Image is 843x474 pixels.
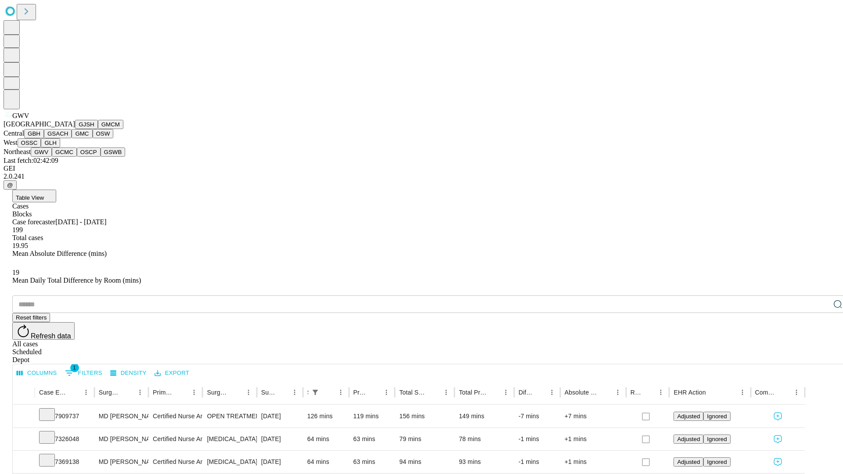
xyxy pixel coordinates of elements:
[4,139,18,146] span: West
[12,234,43,241] span: Total cases
[152,366,191,380] button: Export
[655,386,667,399] button: Menu
[4,148,31,155] span: Northeast
[399,389,427,396] div: Total Scheduled Duration
[12,190,56,202] button: Table View
[4,172,839,180] div: 2.0.241
[80,386,92,399] button: Menu
[4,157,58,164] span: Last fetch: 02:42:09
[565,389,598,396] div: Absolute Difference
[565,405,622,427] div: +7 mins
[546,386,558,399] button: Menu
[12,112,29,119] span: GWV
[108,366,149,380] button: Density
[599,386,612,399] button: Sort
[31,332,71,340] span: Refresh data
[261,428,299,450] div: [DATE]
[261,389,275,396] div: Surgery Date
[519,405,556,427] div: -7 mins
[307,451,345,473] div: 64 mins
[778,386,790,399] button: Sort
[12,242,28,249] span: 19.95
[18,138,41,147] button: OSSC
[101,147,126,157] button: GSWB
[707,413,727,420] span: Ignored
[41,138,60,147] button: GLH
[99,451,144,473] div: MD [PERSON_NAME] [PERSON_NAME] Md
[428,386,440,399] button: Sort
[368,386,380,399] button: Sort
[207,389,229,396] div: Surgery Name
[353,389,367,396] div: Predicted In Room Duration
[399,451,450,473] div: 94 mins
[677,413,700,420] span: Adjusted
[519,428,556,450] div: -1 mins
[674,457,703,467] button: Adjusted
[4,165,839,172] div: GEI
[98,120,123,129] button: GMCM
[565,451,622,473] div: +1 mins
[353,451,391,473] div: 63 mins
[630,389,642,396] div: Resolved in EHR
[276,386,288,399] button: Sort
[4,129,24,137] span: Central
[674,389,706,396] div: EHR Action
[39,428,90,450] div: 7326048
[99,428,144,450] div: MD [PERSON_NAME] [PERSON_NAME] Md
[16,314,47,321] span: Reset filters
[176,386,188,399] button: Sort
[17,455,30,470] button: Expand
[642,386,655,399] button: Sort
[153,389,175,396] div: Primary Service
[707,436,727,442] span: Ignored
[487,386,500,399] button: Sort
[207,405,252,427] div: OPEN TREATMENT BIMALLEOLAR [MEDICAL_DATA]
[703,412,730,421] button: Ignored
[4,180,17,190] button: @
[399,405,450,427] div: 156 mins
[12,313,50,322] button: Reset filters
[39,451,90,473] div: 7369138
[16,194,44,201] span: Table View
[677,459,700,465] span: Adjusted
[674,412,703,421] button: Adjusted
[519,389,533,396] div: Difference
[380,386,393,399] button: Menu
[459,451,510,473] div: 93 mins
[12,250,107,257] span: Mean Absolute Difference (mins)
[63,366,104,380] button: Show filters
[399,428,450,450] div: 79 mins
[39,405,90,427] div: 7909737
[14,366,59,380] button: Select columns
[12,322,75,340] button: Refresh data
[75,120,98,129] button: GJSH
[736,386,749,399] button: Menu
[52,147,77,157] button: GCMC
[261,405,299,427] div: [DATE]
[70,363,79,372] span: 1
[153,428,198,450] div: Certified Nurse Anesthetist
[4,120,75,128] span: [GEOGRAPHIC_DATA]
[68,386,80,399] button: Sort
[335,386,347,399] button: Menu
[790,386,803,399] button: Menu
[55,218,106,226] span: [DATE] - [DATE]
[93,129,114,138] button: OSW
[459,405,510,427] div: 149 mins
[242,386,255,399] button: Menu
[322,386,335,399] button: Sort
[230,386,242,399] button: Sort
[12,218,55,226] span: Case forecaster
[519,451,556,473] div: -1 mins
[307,389,308,396] div: Scheduled In Room Duration
[44,129,72,138] button: GSACH
[153,451,198,473] div: Certified Nurse Anesthetist
[17,409,30,424] button: Expand
[99,389,121,396] div: Surgeon Name
[153,405,198,427] div: Certified Nurse Anesthetist
[12,269,19,276] span: 19
[612,386,624,399] button: Menu
[207,428,252,450] div: [MEDICAL_DATA] PLACEMENT [MEDICAL_DATA],
[24,129,44,138] button: GBH
[703,434,730,444] button: Ignored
